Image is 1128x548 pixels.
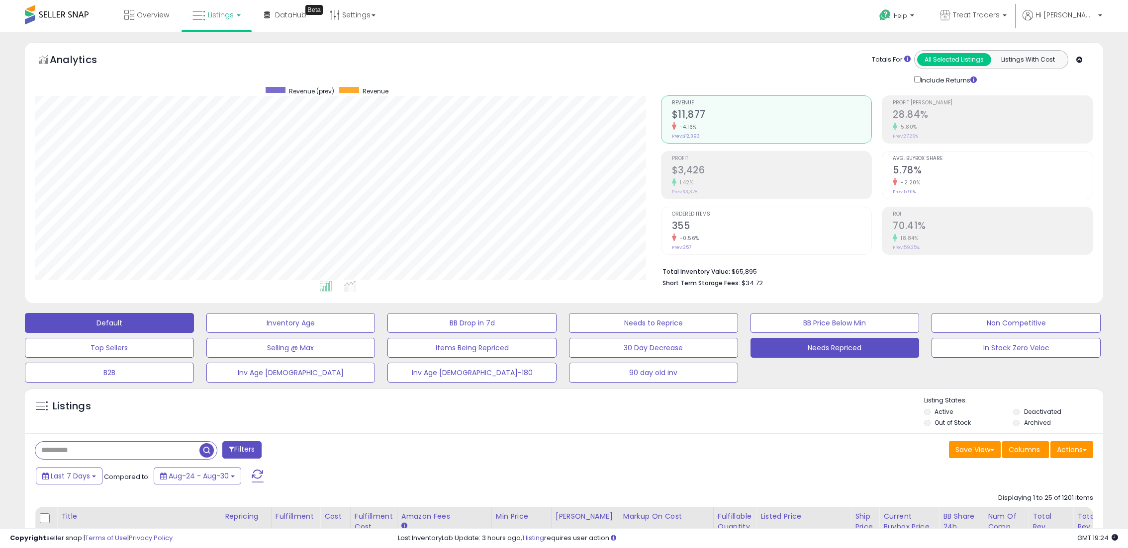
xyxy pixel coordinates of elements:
[751,313,920,333] button: BB Price Below Min
[50,53,116,69] h5: Analytics
[10,534,173,543] div: seller snap | |
[672,212,872,217] span: Ordered Items
[401,522,407,531] small: Amazon Fees.
[276,511,316,522] div: Fulfillment
[672,100,872,106] span: Revenue
[672,109,872,122] h2: $11,877
[222,441,261,459] button: Filters
[169,471,229,481] span: Aug-24 - Aug-30
[672,244,691,250] small: Prev: 357
[61,511,216,522] div: Title
[676,235,699,242] small: -0.56%
[1009,445,1040,455] span: Columns
[1035,10,1095,20] span: Hi [PERSON_NAME]
[672,156,872,161] span: Profit
[893,100,1093,106] span: Profit [PERSON_NAME]
[893,109,1093,122] h2: 28.84%
[53,399,91,413] h5: Listings
[871,1,924,32] a: Help
[51,471,90,481] span: Last 7 Days
[879,9,891,21] i: Get Help
[275,10,306,20] span: DataHub
[855,511,875,532] div: Ship Price
[569,363,738,383] button: 90 day old inv
[893,189,916,195] small: Prev: 5.91%
[872,55,911,65] div: Totals For
[953,10,1000,20] span: Treat Traders
[943,511,979,532] div: BB Share 24h.
[1033,511,1069,532] div: Total Rev.
[25,363,194,383] button: B2B
[398,534,1118,543] div: Last InventoryLab Update: 3 hours ago, requires user action.
[893,220,1093,234] h2: 70.41%
[36,468,102,484] button: Last 7 Days
[387,363,557,383] button: Inv Age [DEMOGRAPHIC_DATA]-180
[1077,533,1118,543] span: 2025-09-7 19:24 GMT
[387,338,557,358] button: Items Being Repriced
[556,511,615,522] div: [PERSON_NAME]
[751,338,920,358] button: Needs Repriced
[10,533,46,543] strong: Copyright
[897,123,917,131] small: 5.80%
[154,468,241,484] button: Aug-24 - Aug-30
[623,511,709,522] div: Markup on Cost
[924,396,1104,405] p: Listing States:
[662,267,730,276] b: Total Inventory Value:
[225,511,267,522] div: Repricing
[897,235,918,242] small: 18.84%
[1023,10,1102,32] a: Hi [PERSON_NAME]
[718,511,752,532] div: Fulfillable Quantity
[1002,441,1049,458] button: Columns
[206,338,376,358] button: Selling @ Max
[1050,441,1093,458] button: Actions
[672,164,872,178] h2: $3,426
[935,407,953,416] label: Active
[1024,407,1061,416] label: Deactivated
[619,507,713,547] th: The percentage added to the cost of goods (COGS) that forms the calculator for Min & Max prices.
[387,313,557,333] button: BB Drop in 7d
[25,338,194,358] button: Top Sellers
[672,220,872,234] h2: 355
[893,244,920,250] small: Prev: 59.25%
[206,363,376,383] button: Inv Age [DEMOGRAPHIC_DATA]
[949,441,1001,458] button: Save View
[522,533,544,543] a: 1 listing
[893,156,1093,161] span: Avg. Buybox Share
[672,189,697,195] small: Prev: $3,378
[85,533,127,543] a: Terms of Use
[355,511,393,532] div: Fulfillment Cost
[569,313,738,333] button: Needs to Reprice
[672,133,700,139] small: Prev: $12,393
[894,11,907,20] span: Help
[883,511,935,532] div: Current Buybox Price
[988,511,1024,532] div: Num of Comp.
[893,164,1093,178] h2: 5.78%
[676,123,697,131] small: -4.16%
[25,313,194,333] button: Default
[1077,511,1103,543] div: Total Rev. Diff.
[893,212,1093,217] span: ROI
[998,493,1093,503] div: Displaying 1 to 25 of 1201 items
[401,511,487,522] div: Amazon Fees
[676,179,694,186] small: 1.42%
[662,265,1086,277] li: $65,895
[907,74,989,85] div: Include Returns
[206,313,376,333] button: Inventory Age
[932,313,1101,333] button: Non Competitive
[662,279,740,287] b: Short Term Storage Fees:
[1024,418,1051,427] label: Archived
[104,472,150,481] span: Compared to:
[208,10,234,20] span: Listings
[897,179,920,186] small: -2.20%
[742,278,763,288] span: $34.72
[991,53,1065,66] button: Listings With Cost
[289,87,334,95] span: Revenue (prev)
[932,338,1101,358] button: In Stock Zero Veloc
[324,511,346,522] div: Cost
[137,10,169,20] span: Overview
[129,533,173,543] a: Privacy Policy
[893,133,918,139] small: Prev: 27.26%
[569,338,738,358] button: 30 Day Decrease
[305,5,323,15] div: Tooltip anchor
[363,87,388,95] span: Revenue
